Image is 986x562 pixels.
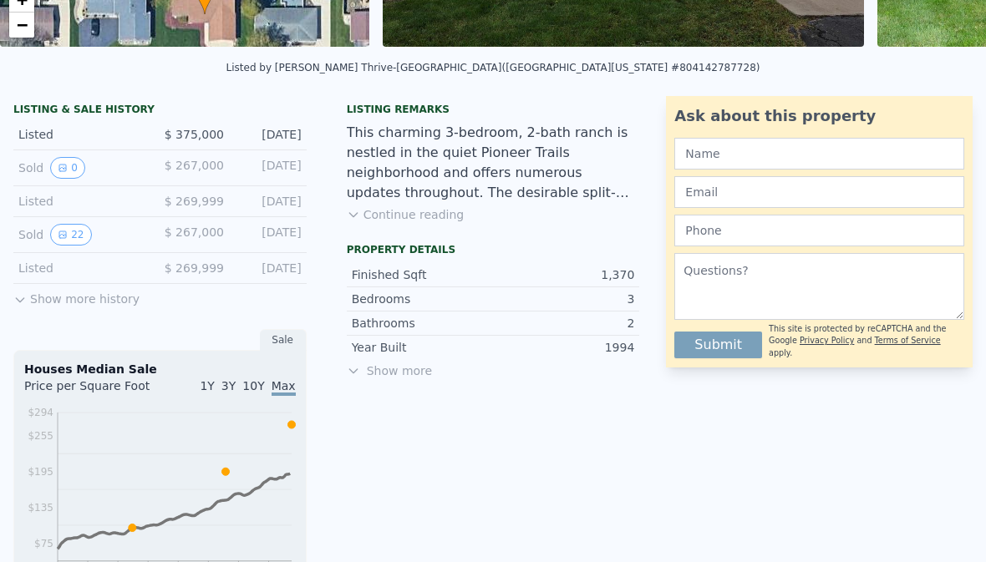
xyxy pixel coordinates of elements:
[260,329,307,351] div: Sale
[347,103,640,116] div: Listing remarks
[352,291,493,307] div: Bedrooms
[18,260,146,276] div: Listed
[28,502,53,514] tspan: $135
[18,126,146,143] div: Listed
[165,195,224,208] span: $ 269,999
[493,315,634,332] div: 2
[237,260,302,276] div: [DATE]
[226,62,760,73] div: Listed by [PERSON_NAME] Thrive-[GEOGRAPHIC_DATA] ([GEOGRAPHIC_DATA][US_STATE] #804142787728)
[674,332,762,358] button: Submit
[24,377,160,404] div: Price per Square Foot
[237,157,302,179] div: [DATE]
[165,225,224,239] span: $ 267,000
[674,104,964,128] div: Ask about this property
[24,361,296,377] div: Houses Median Sale
[352,315,493,332] div: Bathrooms
[674,138,964,170] input: Name
[242,379,264,392] span: 10Y
[165,128,224,141] span: $ 375,000
[493,266,634,283] div: 1,370
[18,157,146,179] div: Sold
[347,362,640,379] span: Show more
[237,193,302,210] div: [DATE]
[28,407,53,418] tspan: $294
[221,379,236,392] span: 3Y
[28,466,53,478] tspan: $195
[9,13,34,38] a: Zoom out
[50,224,91,246] button: View historical data
[28,430,53,442] tspan: $255
[493,291,634,307] div: 3
[347,123,640,203] div: This charming 3-bedroom, 2-bath ranch is nestled in the quiet Pioneer Trails neighborhood and off...
[875,336,941,345] a: Terms of Service
[13,284,140,307] button: Show more history
[674,176,964,208] input: Email
[347,206,465,223] button: Continue reading
[34,538,53,549] tspan: $75
[493,339,634,356] div: 1994
[674,215,964,246] input: Phone
[165,261,224,275] span: $ 269,999
[18,193,146,210] div: Listed
[237,224,302,246] div: [DATE]
[13,103,307,119] div: LISTING & SALE HISTORY
[272,379,296,396] span: Max
[769,323,964,359] div: This site is protected by reCAPTCHA and the Google and apply.
[18,224,146,246] div: Sold
[347,243,640,256] div: Property details
[352,266,493,283] div: Finished Sqft
[165,159,224,172] span: $ 267,000
[237,126,302,143] div: [DATE]
[17,14,28,35] span: −
[200,379,214,392] span: 1Y
[352,339,493,356] div: Year Built
[50,157,85,179] button: View historical data
[800,336,854,345] a: Privacy Policy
